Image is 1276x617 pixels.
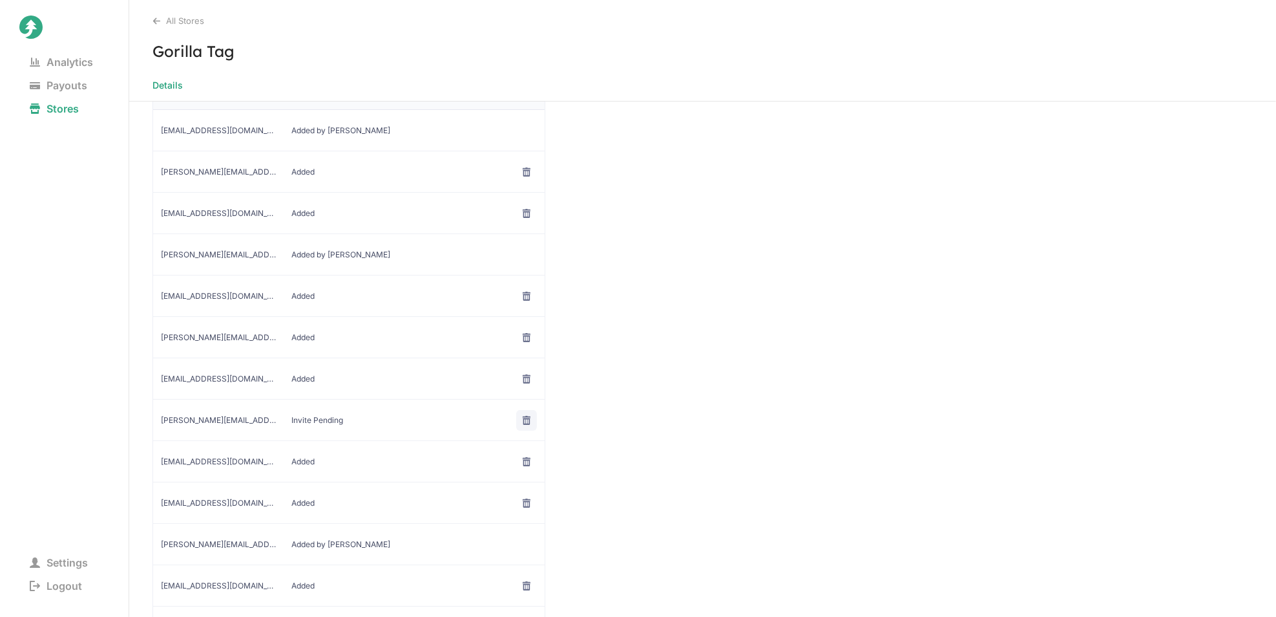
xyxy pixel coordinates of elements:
[291,125,406,136] span: Added by Juniper
[161,125,276,136] span: moxtra-admin@junipercreates.com
[161,457,276,467] span: kerestell@anotheraxiom.com
[161,208,276,219] span: accountingteam@anotheraxiom.com
[291,457,406,467] span: Added
[152,76,183,94] span: Details
[291,208,406,219] span: Added
[291,332,406,343] span: Added
[161,250,276,260] span: steven.thompson@hellojuniper.com
[161,498,276,508] span: tessthor@anotheraxiom.com
[161,167,276,177] span: davidy@anotheraxiom.com
[19,53,103,71] span: Analytics
[161,291,276,301] span: caytied@anotheraxiom.com
[291,539,406,550] span: Added by Juniper
[129,41,1276,61] h3: Gorilla Tag
[291,415,406,426] span: Invite Pending
[291,498,406,508] span: Added
[161,332,276,343] span: jenniferl@anotheraxiom.com
[161,415,276,426] span: scotts@anotheraxiom.com
[291,581,406,591] span: Added
[161,581,276,591] span: davidn@anotheraxiom.com
[19,76,98,94] span: Payouts
[291,250,406,260] span: Added by Juniper
[19,100,89,118] span: Stores
[161,539,276,550] span: steven@hellojuniper.com
[152,16,1276,26] div: All Stores
[291,167,406,177] span: Added
[19,554,98,572] span: Settings
[291,374,406,384] span: Added
[161,374,276,384] span: eliea@anotheraxiom.com
[291,291,406,301] span: Added
[19,577,92,595] span: Logout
